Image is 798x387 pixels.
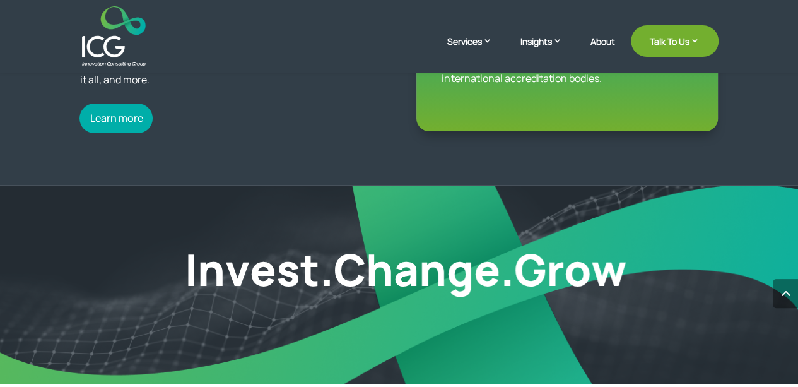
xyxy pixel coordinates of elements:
p: h [366,244,394,296]
p: C [334,244,366,296]
p: I [185,244,197,296]
p: v [225,244,250,296]
a: Insights [520,35,575,66]
p: a [394,244,419,296]
p: o [564,244,591,296]
p: . [500,244,514,296]
p: s [276,244,300,296]
p: Be the best at what you do. We follow best-fit international practices to certify mastery of skil... [442,37,693,85]
p: r [546,244,564,296]
p: n [197,244,225,296]
a: Talk To Us [631,25,719,57]
p: e [250,244,276,296]
a: Services [447,35,505,66]
p: . [320,244,334,296]
p: n [419,244,447,296]
p: g [514,244,546,296]
p: Empowering your company requires knowledge, instinct and imagination. ICG has it all, and more. [79,49,286,86]
iframe: Chat Widget [588,251,798,387]
img: ICG [82,6,146,66]
p: g [447,244,474,296]
p: e [474,244,500,296]
a: Learn more [79,104,153,133]
a: About [590,37,615,66]
p: t [300,244,320,296]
